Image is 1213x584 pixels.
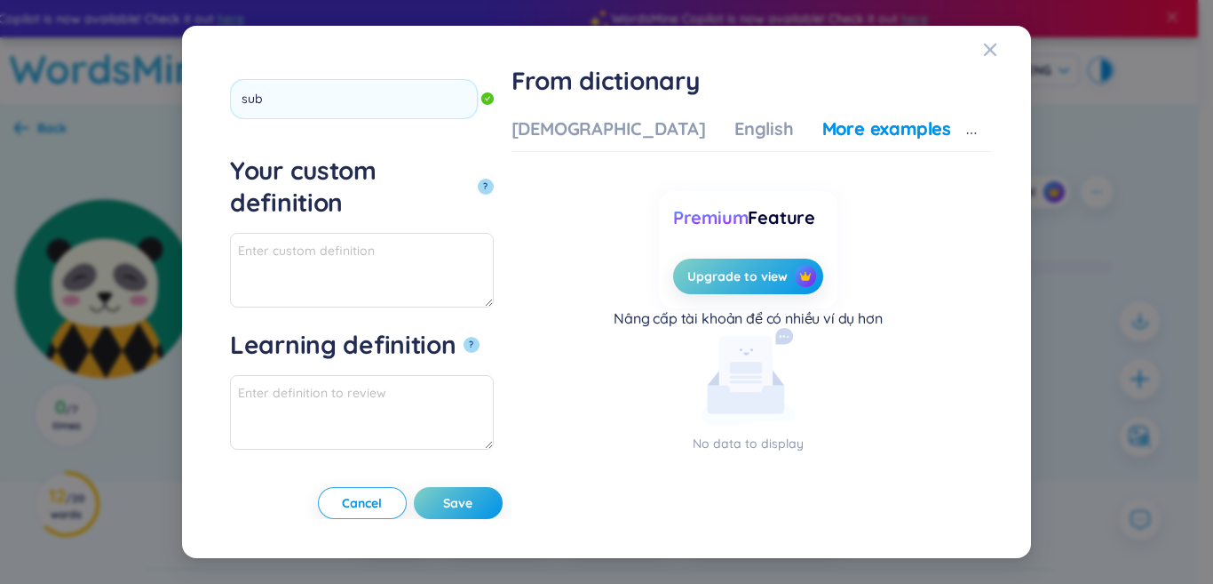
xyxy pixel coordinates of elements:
span: Save [443,494,472,512]
div: More examples [822,116,951,141]
button: Learning definition [464,337,480,353]
img: crown icon [799,270,812,283]
button: Your custom definition [478,179,494,195]
p: No data to display [511,434,985,453]
span: Upgrade to view [687,268,788,285]
button: Close [983,26,1031,74]
div: English [734,116,794,141]
button: ellipsis [951,116,992,152]
button: Upgrade to viewcrown icon [673,259,823,294]
input: Enter new word [230,79,478,119]
span: Cancel [342,494,382,512]
div: [DEMOGRAPHIC_DATA] [511,116,706,141]
span: ellipsis [965,127,978,140]
span: Premium [673,206,749,228]
h1: From dictionary [511,65,992,97]
div: Learning definition [230,329,456,361]
div: Your custom definition [230,155,471,219]
button: Cancel [318,487,407,519]
button: Save [414,487,503,519]
div: Nâng cấp tài khoản để có nhiều ví dụ hơn [614,308,883,328]
div: Feature [673,205,823,230]
div: Example [230,471,332,503]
